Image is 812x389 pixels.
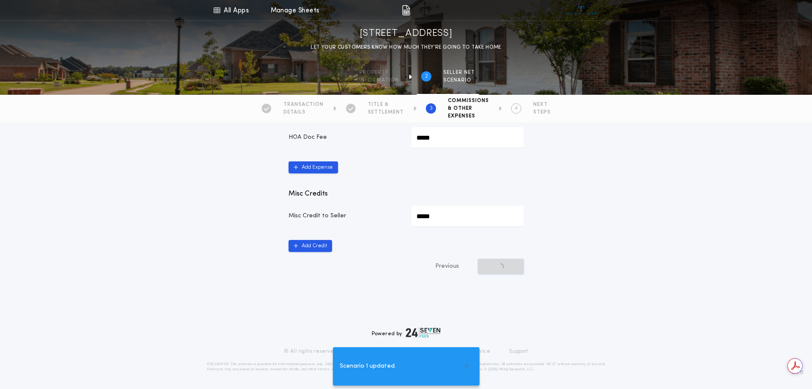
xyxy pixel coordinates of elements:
[406,328,441,338] img: logo
[448,113,489,120] span: EXPENSES
[448,97,489,104] span: COMMISSIONS
[443,69,475,76] span: SELLER NET
[359,77,399,84] span: information
[360,27,453,41] h1: [STREET_ADDRESS]
[448,105,489,112] span: & OTHER
[430,105,433,112] h2: 3
[289,240,332,252] button: Add Credit
[533,109,551,116] span: STEPS
[289,161,338,173] button: Add Expense
[418,259,476,274] button: Previous
[311,43,501,52] p: LET YOUR CUSTOMERS KNOW HOW MUCH THEY’RE GOING TO TAKE HOME
[289,212,401,220] p: Misc Credit to Seller
[283,109,324,116] span: DETAILS
[368,101,404,108] span: TITLE &
[289,133,401,142] p: HOA Doc Fee
[533,101,551,108] span: NEXT
[340,362,396,371] span: Scenario 1 updated.
[372,328,441,338] div: Powered by
[368,109,404,116] span: SETTLEMENT
[565,6,597,15] img: vs-icon
[402,5,410,15] img: img
[359,69,399,76] span: Property
[515,105,518,112] h2: 4
[443,77,475,84] span: SCENARIO
[289,189,524,199] p: Misc Credits
[425,73,428,80] h2: 2
[283,101,324,108] span: TRANSACTION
